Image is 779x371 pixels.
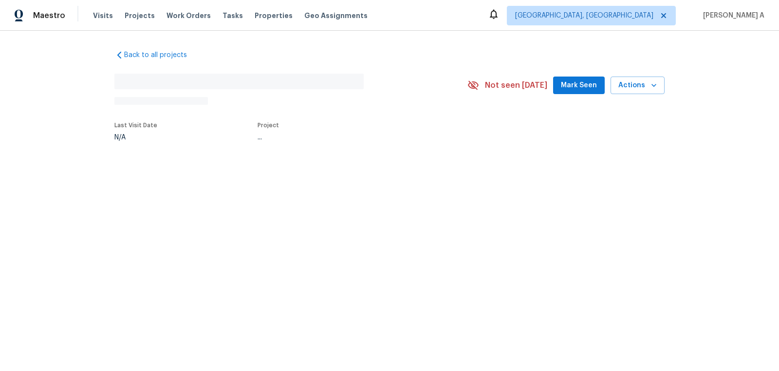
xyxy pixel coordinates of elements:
div: ... [258,134,445,141]
button: Actions [611,77,665,95]
span: Work Orders [167,11,211,20]
button: Mark Seen [553,77,605,95]
span: Not seen [DATE] [485,80,547,90]
span: Maestro [33,11,65,20]
div: N/A [114,134,157,141]
span: [PERSON_NAME] A [699,11,764,20]
span: Tasks [223,12,243,19]
span: Actions [618,79,657,92]
span: [GEOGRAPHIC_DATA], [GEOGRAPHIC_DATA] [515,11,653,20]
span: Geo Assignments [304,11,368,20]
span: Project [258,122,279,128]
span: Properties [255,11,293,20]
span: Mark Seen [561,79,597,92]
span: Last Visit Date [114,122,157,128]
a: Back to all projects [114,50,208,60]
span: Visits [93,11,113,20]
span: Projects [125,11,155,20]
